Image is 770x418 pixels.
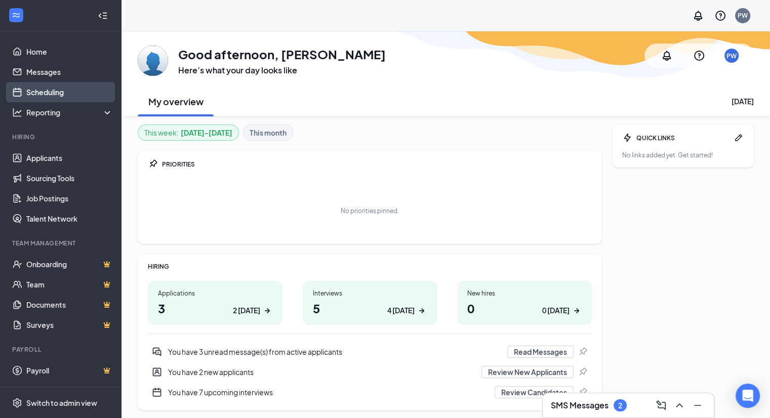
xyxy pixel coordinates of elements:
[152,367,162,377] svg: UserEntity
[692,399,704,411] svg: Minimize
[671,397,687,413] button: ChevronUp
[303,281,437,325] a: Interviews54 [DATE]ArrowRight
[148,95,204,108] h2: My overview
[26,62,113,82] a: Messages
[467,289,582,298] div: New hires
[387,305,415,316] div: 4 [DATE]
[233,305,260,316] div: 2 [DATE]
[168,387,489,397] div: You have 7 upcoming interviews
[148,382,592,402] a: CalendarNewYou have 7 upcoming interviewsReview CandidatesPin
[26,360,113,381] a: PayrollCrown
[26,254,113,274] a: OnboardingCrown
[98,11,108,21] svg: Collapse
[168,347,501,357] div: You have 3 unread message(s) from active applicants
[148,262,592,271] div: HIRING
[313,289,427,298] div: Interviews
[714,10,726,22] svg: QuestionInfo
[572,306,582,316] svg: ArrowRight
[693,50,705,62] svg: QuestionInfo
[26,398,97,408] div: Switch to admin view
[26,274,113,295] a: TeamCrown
[622,151,744,159] div: No links added yet. Get started!
[148,382,592,402] div: You have 7 upcoming interviews
[507,346,574,358] button: Read Messages
[457,281,592,325] a: New hires00 [DATE]ArrowRight
[152,387,162,397] svg: CalendarNew
[618,401,622,410] div: 2
[158,289,272,298] div: Applications
[673,399,685,411] svg: ChevronUp
[26,208,113,229] a: Talent Network
[738,11,748,20] div: PW
[11,10,21,20] svg: WorkstreamLogo
[542,305,570,316] div: 0 [DATE]
[148,342,592,362] div: You have 3 unread message(s) from active applicants
[12,398,22,408] svg: Settings
[578,347,588,357] svg: Pin
[726,52,737,60] div: PW
[262,306,272,316] svg: ArrowRight
[178,65,386,76] h3: Here’s what your day looks like
[26,82,113,102] a: Scheduling
[144,127,232,138] div: This week :
[481,366,574,378] button: Review New Applicants
[26,41,113,62] a: Home
[692,10,704,22] svg: Notifications
[467,300,582,317] h1: 0
[148,362,592,382] a: UserEntityYou have 2 new applicantsReview New ApplicantsPin
[26,107,113,117] div: Reporting
[26,315,113,335] a: SurveysCrown
[734,133,744,143] svg: Pen
[12,239,111,247] div: Team Management
[736,384,760,408] div: Open Intercom Messenger
[162,160,592,169] div: PRIORITIES
[181,127,232,138] b: [DATE] - [DATE]
[341,206,399,215] div: No priorities pinned.
[551,400,609,411] h3: SMS Messages
[622,133,632,143] svg: Bolt
[417,306,427,316] svg: ArrowRight
[148,362,592,382] div: You have 2 new applicants
[690,397,706,413] button: Minimize
[655,399,667,411] svg: ComposeMessage
[12,345,111,354] div: Payroll
[26,148,113,168] a: Applicants
[26,188,113,208] a: Job Postings
[148,159,158,169] svg: Pin
[12,133,111,141] div: Hiring
[578,367,588,377] svg: Pin
[636,134,730,142] div: QUICK LINKS
[148,281,282,325] a: Applications32 [DATE]ArrowRight
[250,127,287,138] b: This month
[653,397,669,413] button: ComposeMessage
[178,46,386,63] h1: Good afternoon, [PERSON_NAME]
[26,295,113,315] a: DocumentsCrown
[138,46,168,76] img: Patty Wagon
[495,386,574,398] button: Review Candidates
[168,367,475,377] div: You have 2 new applicants
[158,300,272,317] h1: 3
[26,168,113,188] a: Sourcing Tools
[12,107,22,117] svg: Analysis
[578,387,588,397] svg: Pin
[148,342,592,362] a: DoubleChatActiveYou have 3 unread message(s) from active applicantsRead MessagesPin
[661,50,673,62] svg: Notifications
[732,96,754,106] div: [DATE]
[152,347,162,357] svg: DoubleChatActive
[313,300,427,317] h1: 5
